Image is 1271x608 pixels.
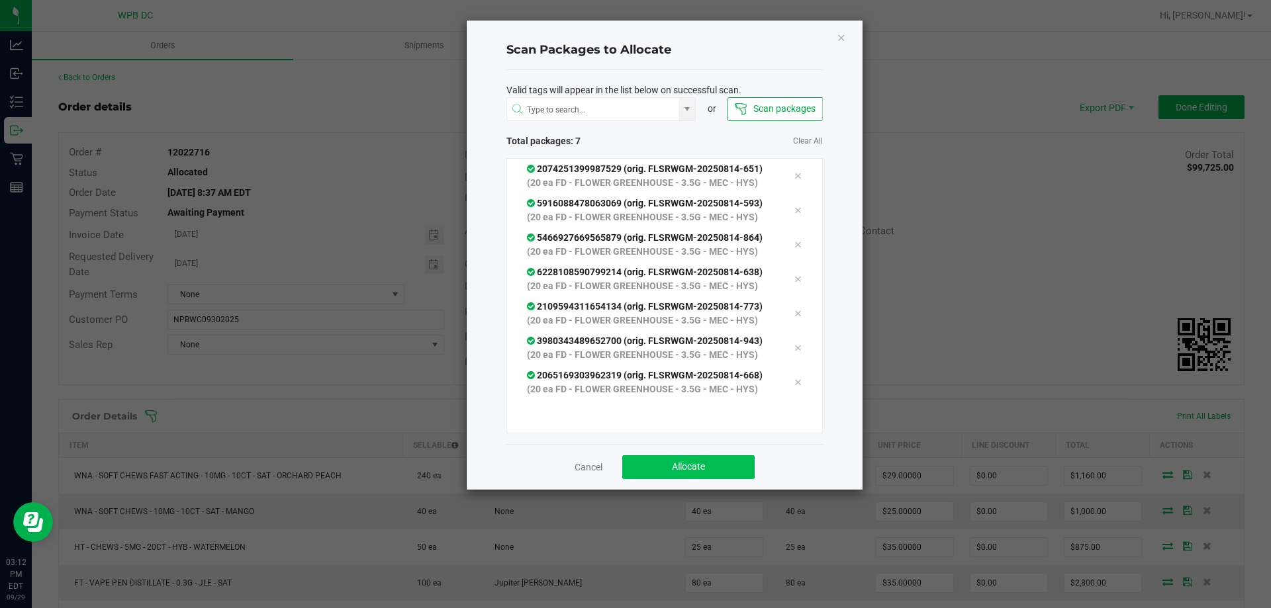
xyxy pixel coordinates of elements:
div: or [696,102,728,116]
p: (20 ea FD - FLOWER GREENHOUSE - 3.5G - MEC - HYS) [527,245,775,259]
a: Cancel [575,460,602,474]
p: (20 ea FD - FLOWER GREENHOUSE - 3.5G - MEC - HYS) [527,210,775,224]
span: In Sync [527,232,537,243]
p: (20 ea FD - FLOWER GREENHOUSE - 3.5G - MEC - HYS) [527,314,775,327]
button: Allocate [622,455,755,479]
p: (20 ea FD - FLOWER GREENHOUSE - 3.5G - MEC - HYS) [527,176,775,190]
span: Valid tags will appear in the list below on successful scan. [506,83,741,97]
p: (20 ea FD - FLOWER GREENHOUSE - 3.5G - MEC - HYS) [527,279,775,293]
iframe: Resource center [13,502,53,542]
span: In Sync [527,301,537,312]
div: Remove tag [784,374,812,390]
span: In Sync [527,267,537,277]
p: (20 ea FD - FLOWER GREENHOUSE - 3.5G - MEC - HYS) [527,348,775,362]
span: 5916088478063069 (orig. FLSRWGM-20250814-593) [527,198,763,208]
span: 2065169303962319 (orig. FLSRWGM-20250814-668) [527,370,763,380]
h4: Scan Packages to Allocate [506,42,823,59]
a: Clear All [793,136,823,147]
span: In Sync [527,370,537,380]
span: Allocate [672,461,705,472]
span: 2074251399987529 (orig. FLSRWGM-20250814-651) [527,163,763,174]
div: Remove tag [784,271,812,287]
span: In Sync [527,335,537,346]
button: Close [837,29,846,45]
span: 2109594311654134 (orig. FLSRWGM-20250814-773) [527,301,763,312]
div: Remove tag [784,340,812,356]
div: Remove tag [784,237,812,253]
span: 6228108590799214 (orig. FLSRWGM-20250814-638) [527,267,763,277]
span: In Sync [527,163,537,174]
span: In Sync [527,198,537,208]
button: Scan packages [728,97,822,121]
input: NO DATA FOUND [507,98,679,122]
div: Remove tag [784,306,812,322]
div: Remove tag [784,168,812,184]
p: (20 ea FD - FLOWER GREENHOUSE - 3.5G - MEC - HYS) [527,382,775,396]
span: Total packages: 7 [506,134,665,148]
span: 3980343489652700 (orig. FLSRWGM-20250814-943) [527,335,763,346]
span: 5466927669565879 (orig. FLSRWGM-20250814-864) [527,232,763,243]
div: Remove tag [784,202,812,218]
